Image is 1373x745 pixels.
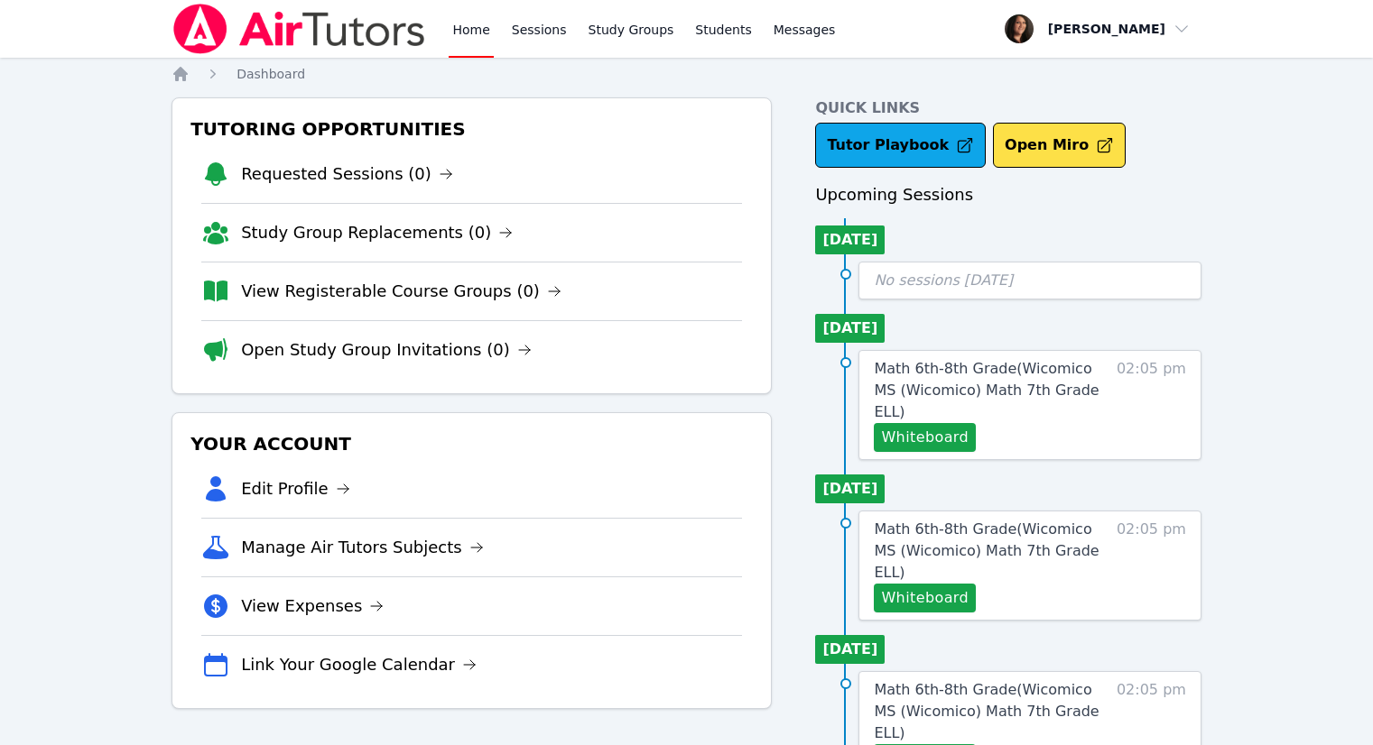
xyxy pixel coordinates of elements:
h3: Tutoring Opportunities [187,113,756,145]
a: Math 6th-8th Grade(Wicomico MS (Wicomico) Math 7th Grade ELL) [874,679,1108,744]
button: Open Miro [993,123,1126,168]
a: Manage Air Tutors Subjects [241,535,484,560]
span: Math 6th-8th Grade ( Wicomico MS (Wicomico) Math 7th Grade ELL ) [874,360,1099,420]
a: Math 6th-8th Grade(Wicomico MS (Wicomico) Math 7th Grade ELL) [874,358,1108,423]
a: Requested Sessions (0) [241,161,453,187]
h4: Quick Links [815,97,1201,119]
a: View Registerable Course Groups (0) [241,279,561,304]
button: Whiteboard [874,584,976,612]
a: Tutor Playbook [815,123,986,168]
a: Math 6th-8th Grade(Wicomico MS (Wicomico) Math 7th Grade ELL) [874,519,1108,584]
li: [DATE] [815,225,885,254]
li: [DATE] [815,314,885,343]
span: 02:05 pm [1117,519,1186,612]
a: Dashboard [237,65,305,83]
button: Whiteboard [874,423,976,452]
span: Dashboard [237,67,305,81]
span: Messages [774,21,836,39]
h3: Your Account [187,428,756,460]
nav: Breadcrumb [172,65,1201,83]
a: Open Study Group Invitations (0) [241,337,532,363]
a: Edit Profile [241,476,350,501]
h3: Upcoming Sessions [815,182,1201,207]
li: [DATE] [815,474,885,503]
a: Link Your Google Calendar [241,652,477,677]
a: Study Group Replacements (0) [241,220,513,245]
a: View Expenses [241,593,384,619]
img: Air Tutors [172,4,427,54]
span: 02:05 pm [1117,358,1186,452]
span: Math 6th-8th Grade ( Wicomico MS (Wicomico) Math 7th Grade ELL ) [874,520,1099,581]
span: Math 6th-8th Grade ( Wicomico MS (Wicomico) Math 7th Grade ELL ) [874,681,1099,741]
li: [DATE] [815,635,885,664]
span: No sessions [DATE] [874,271,1013,289]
